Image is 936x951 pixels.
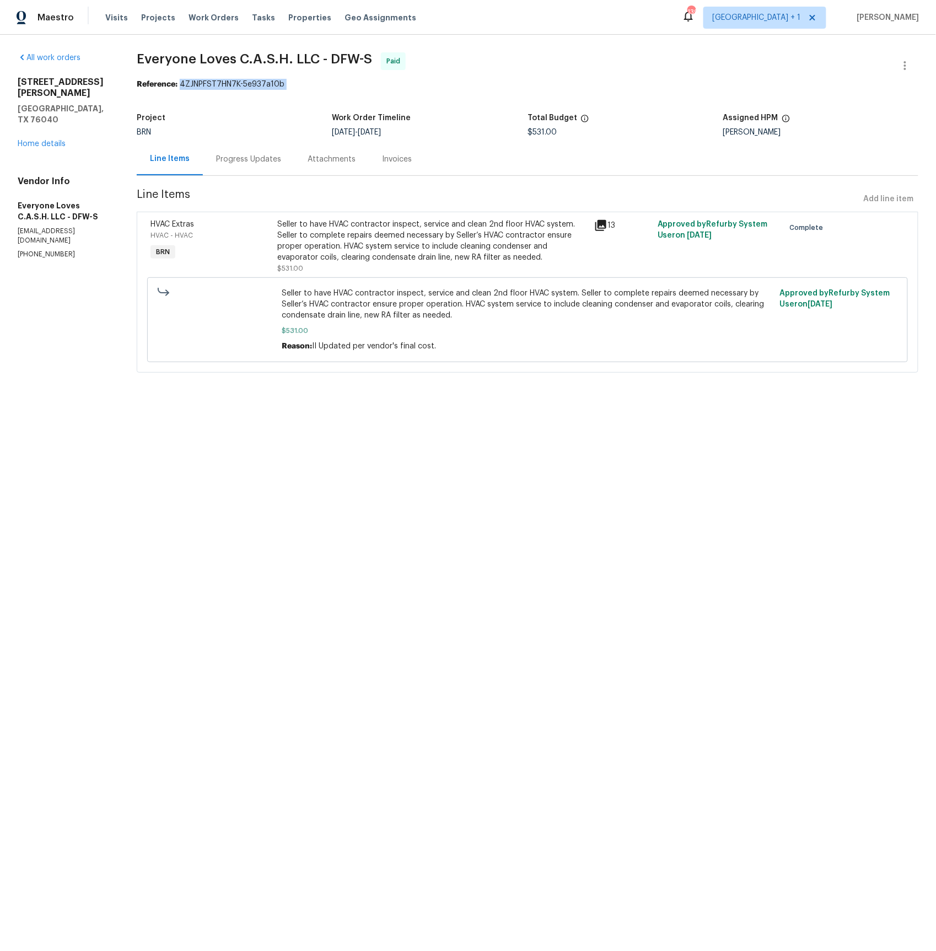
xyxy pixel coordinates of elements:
[137,128,151,136] span: BRN
[18,227,110,245] p: [EMAIL_ADDRESS][DOMAIN_NAME]
[189,12,239,23] span: Work Orders
[18,103,110,125] h5: [GEOGRAPHIC_DATA], TX 76040
[808,300,832,308] span: [DATE]
[723,128,919,136] div: [PERSON_NAME]
[282,325,773,336] span: $531.00
[687,7,695,18] div: 139
[152,246,174,257] span: BRN
[687,232,712,239] span: [DATE]
[18,176,110,187] h4: Vendor Info
[18,54,80,62] a: All work orders
[308,154,356,165] div: Attachments
[277,265,303,272] span: $531.00
[382,154,412,165] div: Invoices
[18,200,110,222] h5: Everyone Loves C.A.S.H. LLC - DFW-S
[528,114,577,122] h5: Total Budget
[137,79,918,90] div: 4ZJNPFST7HN7K-5e937a10b
[386,56,405,67] span: Paid
[528,128,557,136] span: $531.00
[332,128,381,136] span: -
[37,12,74,23] span: Maestro
[277,219,588,263] div: Seller to have HVAC contractor inspect, service and clean 2nd floor HVAC system. Seller to comple...
[18,140,66,148] a: Home details
[216,154,281,165] div: Progress Updates
[332,128,356,136] span: [DATE]
[282,288,773,321] span: Seller to have HVAC contractor inspect, service and clean 2nd floor HVAC system. Seller to comple...
[713,12,801,23] span: [GEOGRAPHIC_DATA] + 1
[137,114,165,122] h5: Project
[150,232,193,239] span: HVAC - HVAC
[658,221,768,239] span: Approved by Refurby System User on
[137,189,859,209] span: Line Items
[345,12,416,23] span: Geo Assignments
[779,289,890,308] span: Approved by Refurby System User on
[18,250,110,259] p: [PHONE_NUMBER]
[313,342,437,350] span: II Updated per vendor's final cost.
[594,219,651,232] div: 13
[150,221,194,228] span: HVAC Extras
[782,114,790,128] span: The hpm assigned to this work order.
[853,12,919,23] span: [PERSON_NAME]
[105,12,128,23] span: Visits
[150,153,190,164] div: Line Items
[137,52,372,66] span: Everyone Loves C.A.S.H. LLC - DFW-S
[282,342,313,350] span: Reason:
[137,80,177,88] b: Reference:
[332,114,411,122] h5: Work Order Timeline
[723,114,778,122] h5: Assigned HPM
[18,77,110,99] h2: [STREET_ADDRESS][PERSON_NAME]
[790,222,828,233] span: Complete
[141,12,175,23] span: Projects
[252,14,275,22] span: Tasks
[288,12,331,23] span: Properties
[358,128,381,136] span: [DATE]
[580,114,589,128] span: The total cost of line items that have been proposed by Opendoor. This sum includes line items th...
